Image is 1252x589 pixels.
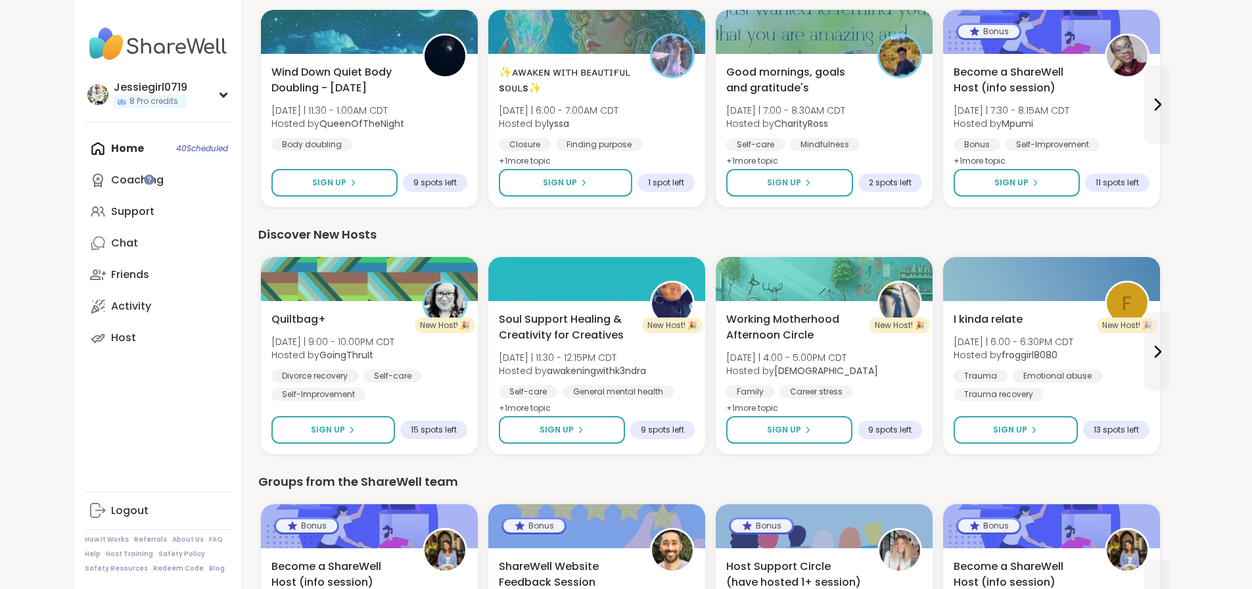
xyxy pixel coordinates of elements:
[114,80,187,95] div: Jessiegirl0719
[312,177,346,189] span: Sign Up
[499,104,618,117] span: [DATE] | 6:00 - 7:00AM CDT
[954,104,1069,117] span: [DATE] | 7:30 - 8:15AM CDT
[540,424,574,436] span: Sign Up
[85,259,231,291] a: Friends
[271,388,365,401] div: Self-Improvement
[271,138,352,151] div: Body doubling
[85,291,231,322] a: Activity
[111,299,151,314] div: Activity
[774,364,878,377] b: [DEMOGRAPHIC_DATA]
[726,351,878,364] span: [DATE] | 4:00 - 5:00PM CDT
[319,117,404,130] b: QueenOfTheNight
[85,196,231,227] a: Support
[648,177,684,188] span: 1 spot left
[1122,288,1132,319] span: f
[111,268,149,282] div: Friends
[1013,369,1102,383] div: Emotional abuse
[111,236,138,250] div: Chat
[543,177,577,189] span: Sign Up
[209,535,223,544] a: FAQ
[879,35,920,76] img: CharityRoss
[1002,348,1057,362] b: froggirl8080
[1107,35,1148,76] img: Mpumi
[1096,177,1139,188] span: 11 spots left
[652,283,693,323] img: awakeningwithk3ndra
[726,138,785,151] div: Self-care
[556,138,642,151] div: Finding purpose
[499,169,632,197] button: Sign Up
[499,64,636,96] span: ✨ᴀᴡᴀᴋᴇɴ ᴡɪᴛʜ ʙᴇᴀᴜᴛɪғᴜʟ sᴏᴜʟs✨
[767,424,801,436] span: Sign Up
[499,117,618,130] span: Hosted by
[499,312,636,343] span: Soul Support Healing & Creativity for Creatives
[726,385,774,398] div: Family
[958,519,1019,532] div: Bonus
[425,35,465,76] img: QueenOfTheNight
[954,169,1080,197] button: Sign Up
[642,318,703,333] div: New Host! 🎉
[726,169,853,197] button: Sign Up
[954,117,1069,130] span: Hosted by
[731,519,792,532] div: Bonus
[1094,425,1139,435] span: 13 spots left
[271,348,394,362] span: Hosted by
[271,369,358,383] div: Divorce recovery
[767,177,801,189] span: Sign Up
[547,117,569,130] b: lyssa
[790,138,860,151] div: Mindfulness
[879,530,920,571] img: amyvaninetti
[85,164,231,196] a: Coaching
[172,535,204,544] a: About Us
[954,64,1090,96] span: Become a ShareWell Host (info session)
[499,138,551,151] div: Closure
[779,385,853,398] div: Career stress
[547,364,646,377] b: awakeningwithk3ndra
[111,173,164,187] div: Coaching
[85,495,231,527] a: Logout
[958,25,1019,38] div: Bonus
[425,530,465,571] img: Mana
[271,64,408,96] span: Wind Down Quiet Body Doubling - [DATE]
[319,348,373,362] b: GoingThruIt
[726,312,863,343] span: Working Motherhood Afternoon Circle
[954,388,1044,401] div: Trauma recovery
[726,64,863,96] span: Good mornings, goals and gratitude's
[641,425,684,435] span: 9 spots left
[1006,138,1100,151] div: Self-Improvement
[271,117,404,130] span: Hosted by
[85,564,148,573] a: Safety Resources
[271,416,395,444] button: Sign Up
[87,84,108,105] img: Jessiegirl0719
[1097,318,1157,333] div: New Host! 🎉
[993,424,1027,436] span: Sign Up
[869,177,912,188] span: 2 spots left
[954,312,1023,327] span: I kinda relate
[879,283,920,323] img: KarmaKat42
[774,117,828,130] b: CharityRoss
[411,425,457,435] span: 15 spots left
[499,351,646,364] span: [DATE] | 11:30 - 12:15PM CDT
[726,117,845,130] span: Hosted by
[85,550,101,559] a: Help
[499,364,646,377] span: Hosted by
[415,318,475,333] div: New Host! 🎉
[134,535,167,544] a: Referrals
[726,416,852,444] button: Sign Up
[363,369,422,383] div: Self-care
[271,104,404,117] span: [DATE] | 11:30 - 1:00AM CDT
[563,385,674,398] div: General mental health
[111,331,136,345] div: Host
[499,416,625,444] button: Sign Up
[499,385,557,398] div: Self-care
[158,550,205,559] a: Safety Policy
[868,425,912,435] span: 9 spots left
[111,504,149,518] div: Logout
[85,21,231,67] img: ShareWell Nav Logo
[869,318,930,333] div: New Host! 🎉
[1002,117,1033,130] b: Mpumi
[954,348,1073,362] span: Hosted by
[106,550,153,559] a: Host Training
[954,369,1008,383] div: Trauma
[209,564,225,573] a: Blog
[85,227,231,259] a: Chat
